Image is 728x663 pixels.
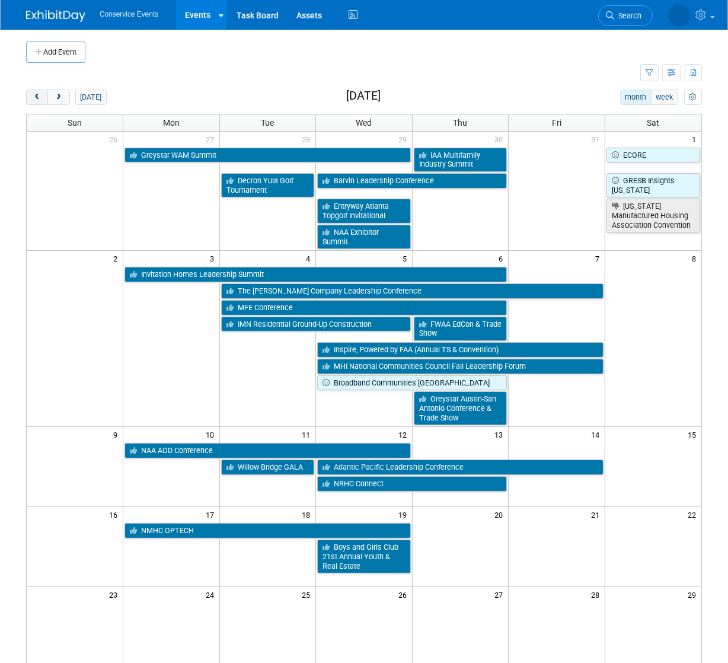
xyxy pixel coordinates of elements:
[493,507,508,522] span: 20
[47,90,69,105] button: next
[684,90,702,105] button: myCustomButton
[124,443,411,458] a: NAA AOD Conference
[687,427,701,442] span: 15
[598,5,653,26] a: Search
[108,587,123,602] span: 23
[397,132,412,146] span: 29
[317,540,411,573] a: Boys and Girls Club 21st Annual Youth & Real Estate
[397,507,412,522] span: 19
[497,251,508,266] span: 6
[221,300,507,315] a: MFE Conference
[552,118,561,128] span: Fri
[301,587,315,602] span: 25
[317,342,604,358] a: Inspire, Powered by FAA (Annual TS & Convention)
[124,267,507,282] a: Invitation Homes Leadership Summit
[691,251,701,266] span: 8
[414,317,507,341] a: FWAA EdCon & Trade Show
[687,507,701,522] span: 22
[493,587,508,602] span: 27
[221,283,604,299] a: The [PERSON_NAME] Company Leadership Conference
[397,587,412,602] span: 26
[205,507,219,522] span: 17
[221,173,315,197] a: Decron Yula Golf Tournament
[590,587,605,602] span: 28
[317,476,507,492] a: NRHC Connect
[493,427,508,442] span: 13
[647,118,659,128] span: Sat
[317,199,411,223] a: Entryway Atlanta Topgolf Invitational
[26,90,48,105] button: prev
[668,4,691,27] img: Amiee Griffey
[606,199,700,232] a: [US_STATE] Manufactured Housing Association Convention
[26,42,85,63] button: Add Event
[454,118,468,128] span: Thu
[590,507,605,522] span: 21
[112,251,123,266] span: 2
[108,507,123,522] span: 16
[205,132,219,146] span: 27
[75,90,107,105] button: [DATE]
[620,90,652,105] button: month
[261,118,274,128] span: Tue
[100,10,158,18] span: Conservice Events
[401,251,412,266] span: 5
[221,317,411,332] a: IMN Residential Ground-Up Construction
[205,427,219,442] span: 10
[606,173,700,197] a: GRESB Insights [US_STATE]
[124,523,411,538] a: NMHC OPTECH
[691,132,701,146] span: 1
[414,391,507,425] a: Greystar Austin-San Antonio Conference & Trade Show
[205,587,219,602] span: 24
[590,427,605,442] span: 14
[356,118,372,128] span: Wed
[301,132,315,146] span: 28
[301,427,315,442] span: 11
[414,148,507,172] a: IAA Multifamily Industry Summit
[301,507,315,522] span: 18
[651,90,678,105] button: week
[68,118,82,128] span: Sun
[163,118,180,128] span: Mon
[493,132,508,146] span: 30
[614,11,641,20] span: Search
[112,427,123,442] span: 9
[108,132,123,146] span: 26
[397,427,412,442] span: 12
[305,251,315,266] span: 4
[689,94,697,101] i: Personalize Calendar
[317,460,604,475] a: Atlantic Pacific Leadership Conference
[594,251,605,266] span: 7
[317,225,411,249] a: NAA Exhibitor Summit
[346,90,381,103] h2: [DATE]
[687,587,701,602] span: 29
[590,132,605,146] span: 31
[26,10,85,22] img: ExhibitDay
[317,359,604,374] a: MHI National Communities Council Fall Leadership Forum
[317,173,507,189] a: Barvin Leadership Conference
[221,460,315,475] a: Willow Bridge GALA
[606,148,700,163] a: ECORE
[124,148,411,163] a: Greystar WAM Summit
[317,375,507,391] a: Broadband Communities [GEOGRAPHIC_DATA]
[209,251,219,266] span: 3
